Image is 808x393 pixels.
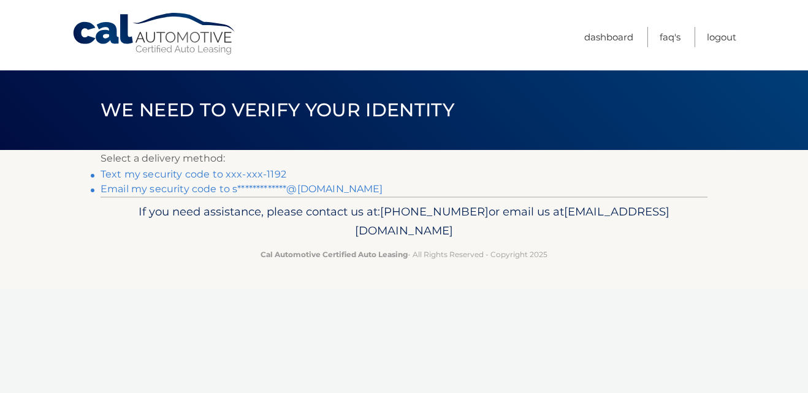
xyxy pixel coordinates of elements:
strong: Cal Automotive Certified Auto Leasing [261,250,408,259]
a: FAQ's [660,27,680,47]
span: We need to verify your identity [101,99,454,121]
a: Cal Automotive [72,12,237,56]
a: Text my security code to xxx-xxx-1192 [101,168,286,180]
p: - All Rights Reserved - Copyright 2025 [109,248,699,261]
a: Dashboard [584,27,633,47]
a: Logout [707,27,736,47]
span: [PHONE_NUMBER] [380,204,489,219]
p: If you need assistance, please contact us at: or email us at [109,202,699,241]
p: Select a delivery method: [101,150,707,167]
